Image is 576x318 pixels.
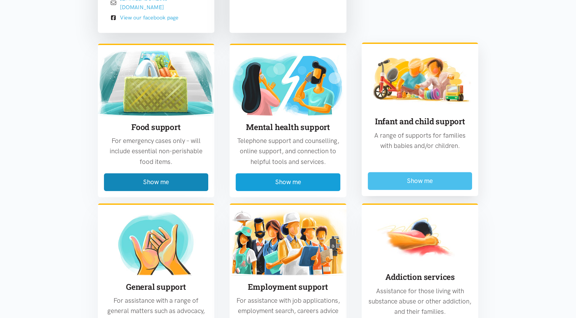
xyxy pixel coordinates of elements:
a: View our facebook page [120,14,179,21]
button: Show me [236,173,340,191]
h3: General support [104,281,209,292]
p: Telephone support and counselling, online support, and connection to helpful tools and services. [236,136,340,167]
h3: Food support [104,122,209,133]
p: Assistance for those living with substance abuse or other addiction, and their families. [368,286,472,317]
h3: Employment support [236,281,340,292]
button: Show me [104,173,209,191]
h3: Addiction services [368,271,472,283]
button: Show me [368,172,472,190]
p: A range of supports for families with babies and/or children. [368,130,472,151]
p: For emergency cases only – will include essential non-perishable food items. [104,136,209,167]
h3: Infant and child support [368,116,472,127]
h3: Mental health support [236,122,340,133]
